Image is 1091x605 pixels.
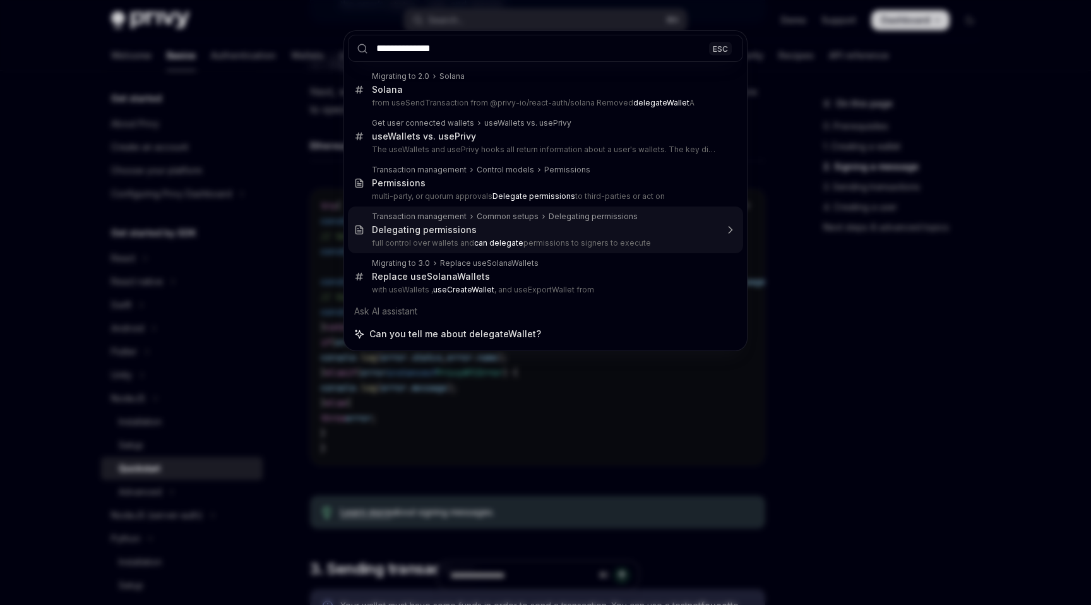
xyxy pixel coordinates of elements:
div: Control models [477,165,534,175]
div: Get user connected wallets [372,118,474,128]
div: useWallets vs. usePrivy [484,118,571,128]
div: Solana [439,71,465,81]
b: Delegate permissions [492,191,575,201]
p: from useSendTransaction from @privy-io/react-auth/solana Removed A [372,98,717,108]
b: delegateWallet [633,98,689,107]
div: Solana [372,84,403,95]
span: Can you tell me about delegateWallet? [369,328,541,340]
b: can delegate [474,238,523,248]
div: Replace useSolanaWallets [372,271,490,282]
p: full control over wallets and permissions to signers to execute [372,238,717,248]
div: Delegating permissions [549,212,638,222]
div: Common setups [477,212,539,222]
p: with useWallets , , and useExportWallet from [372,285,717,295]
div: Migrating to 2.0 [372,71,429,81]
p: multi-party, or quorum approvals to third-parties or act on [372,191,717,201]
div: Delegating permissions [372,224,477,236]
div: Permissions [544,165,590,175]
div: useWallets vs. usePrivy [372,131,476,142]
div: Replace useSolanaWallets [440,258,539,268]
b: useCreateWallet [433,285,494,294]
div: Transaction management [372,212,467,222]
div: Ask AI assistant [348,300,743,323]
div: Migrating to 3.0 [372,258,430,268]
div: Transaction management [372,165,467,175]
p: The useWallets and usePrivy hooks all return information about a user's wallets. The key difference [372,145,717,155]
div: Permissions [372,177,426,189]
div: ESC [709,42,732,55]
